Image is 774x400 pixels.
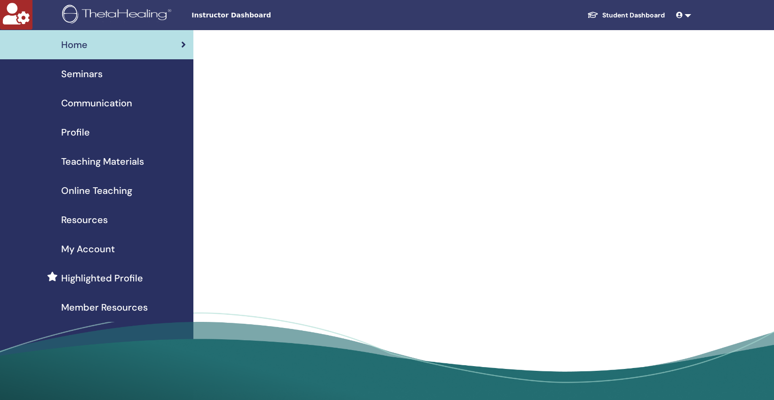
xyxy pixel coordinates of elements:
[580,7,672,24] a: Student Dashboard
[61,125,90,139] span: Profile
[61,67,103,81] span: Seminars
[61,271,143,285] span: Highlighted Profile
[61,213,108,227] span: Resources
[61,184,132,198] span: Online Teaching
[62,5,175,26] img: logo.png
[192,10,333,20] span: Instructor Dashboard
[61,300,148,314] span: Member Resources
[587,11,598,19] img: graduation-cap-white.svg
[61,242,115,256] span: My Account
[61,38,88,52] span: Home
[61,154,144,168] span: Teaching Materials
[61,96,132,110] span: Communication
